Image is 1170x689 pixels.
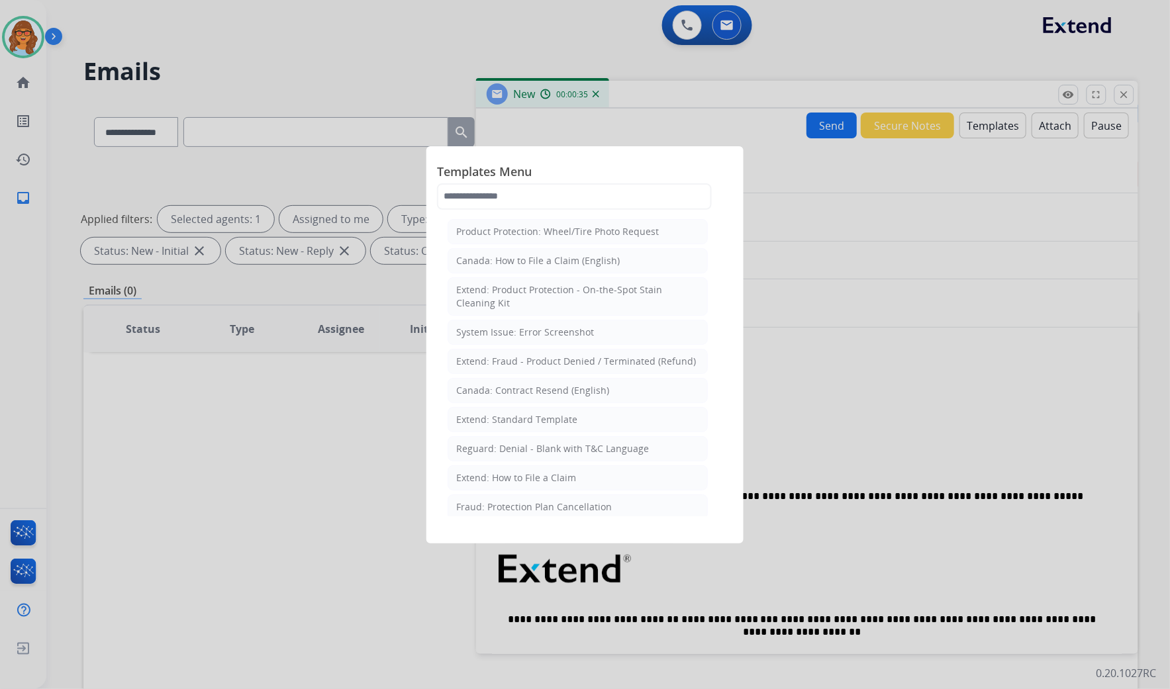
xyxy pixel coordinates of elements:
[456,500,612,514] div: Fraud: Protection Plan Cancellation
[456,355,696,368] div: Extend: Fraud - Product Denied / Terminated (Refund)
[456,413,577,426] div: Extend: Standard Template
[456,225,659,238] div: Product Protection: Wheel/Tire Photo Request
[456,442,649,455] div: Reguard: Denial - Blank with T&C Language
[456,384,609,397] div: Canada: Contract Resend (English)
[456,326,594,339] div: System Issue: Error Screenshot
[456,254,620,267] div: Canada: How to File a Claim (English)
[437,162,733,183] span: Templates Menu
[456,471,576,484] div: Extend: How to File a Claim
[456,283,699,310] div: Extend: Product Protection - On-the-Spot Stain Cleaning Kit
